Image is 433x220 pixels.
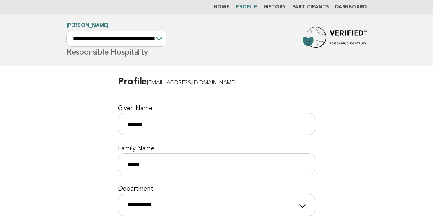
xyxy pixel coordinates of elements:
[303,27,367,53] img: Forbes Travel Guide
[118,76,315,95] h2: Profile
[236,5,257,10] a: Profile
[263,5,286,10] a: History
[147,80,236,86] span: [EMAIL_ADDRESS][DOMAIN_NAME]
[292,5,329,10] a: Participants
[66,23,166,56] h1: Responsible Hospitality
[118,145,315,153] label: Family Name
[118,185,315,193] label: Department
[335,5,367,10] a: Dashboard
[214,5,230,10] a: Home
[66,23,109,28] a: [PERSON_NAME]
[118,105,315,113] label: Given Name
